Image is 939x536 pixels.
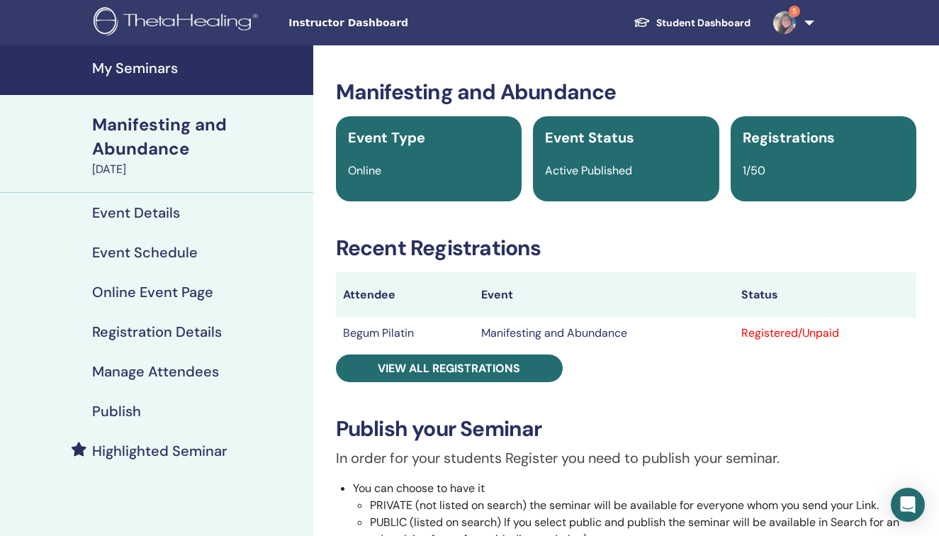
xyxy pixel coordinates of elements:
[92,60,305,77] h4: My Seminars
[92,113,305,161] div: Manifesting and Abundance
[474,318,734,349] td: Manifesting and Abundance
[92,244,198,261] h4: Event Schedule
[92,363,219,380] h4: Manage Attendees
[336,447,916,469] p: In order for your students Register you need to publish your seminar.
[474,272,734,318] th: Event
[336,235,916,261] h3: Recent Registrations
[634,16,651,28] img: graduation-cap-white.svg
[773,11,796,34] img: default.jpg
[94,7,263,39] img: logo.png
[92,323,222,340] h4: Registration Details
[545,128,634,147] span: Event Status
[92,284,213,301] h4: Online Event Page
[891,488,925,522] div: Open Intercom Messenger
[348,163,381,178] span: Online
[288,16,501,30] span: Instructor Dashboard
[370,497,916,514] li: PRIVATE (not listed on search) the seminar will be available for everyone whom you send your Link.
[789,6,800,17] span: 5
[92,442,227,459] h4: Highlighted Seminar
[92,403,141,420] h4: Publish
[741,325,909,342] div: Registered/Unpaid
[92,204,180,221] h4: Event Details
[84,113,313,178] a: Manifesting and Abundance[DATE]
[734,272,916,318] th: Status
[336,354,563,382] a: View all registrations
[336,416,916,442] h3: Publish your Seminar
[622,10,762,36] a: Student Dashboard
[92,161,305,178] div: [DATE]
[545,163,632,178] span: Active Published
[743,163,765,178] span: 1/50
[348,128,425,147] span: Event Type
[743,128,835,147] span: Registrations
[378,361,520,376] span: View all registrations
[336,79,916,105] h3: Manifesting and Abundance
[336,272,474,318] th: Attendee
[336,318,474,349] td: Begum Pilatin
